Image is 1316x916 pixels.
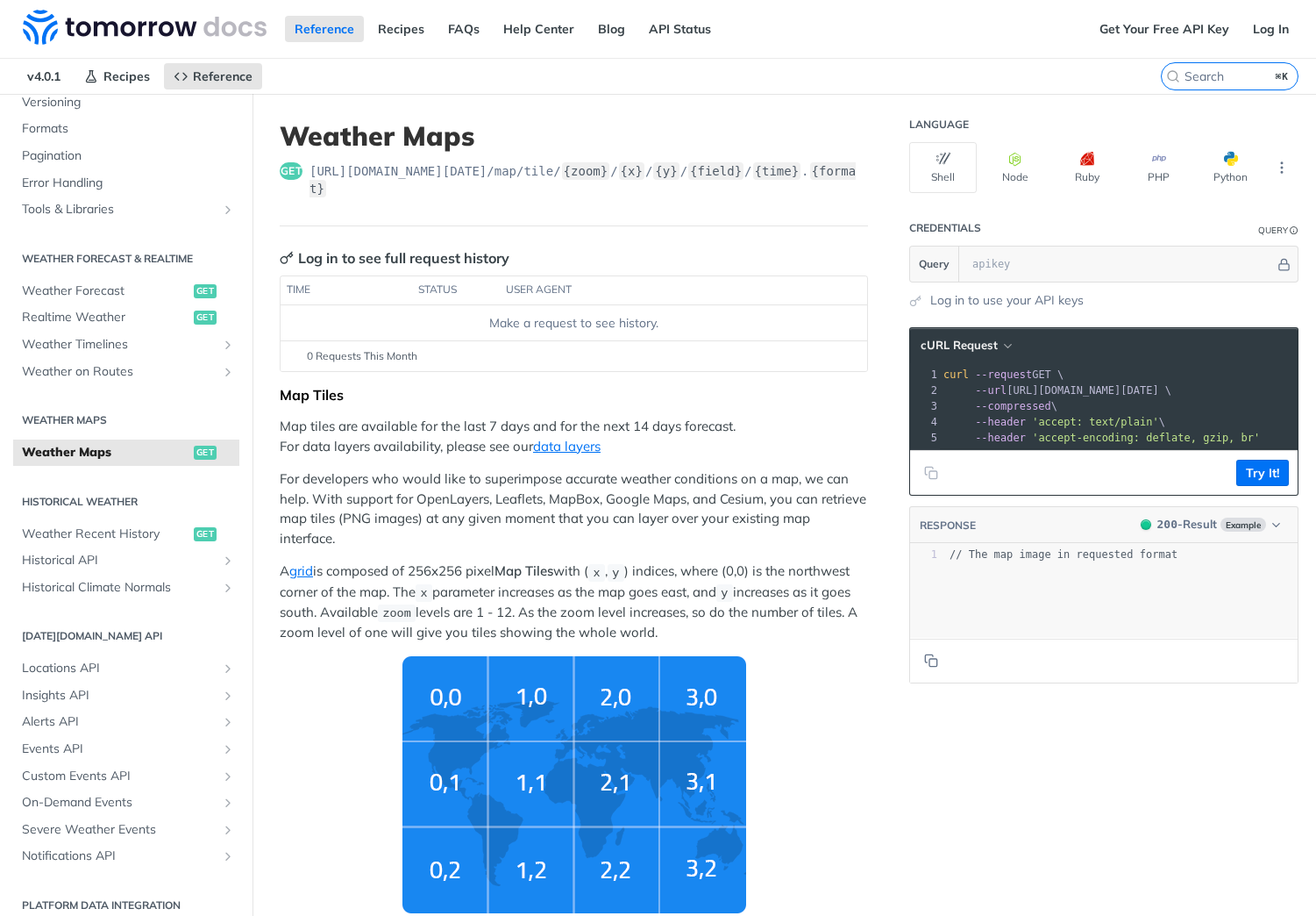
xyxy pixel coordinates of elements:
a: Alerts APIShow subpages for Alerts API [13,709,239,735]
button: cURL Request [914,337,1017,354]
a: Weather TimelinesShow subpages for Weather Timelines [13,332,239,358]
button: Show subpages for Weather Timelines [221,338,235,352]
button: Show subpages for Notifications API [221,849,235,863]
button: Show subpages for Historical Climate Normals [221,581,235,595]
a: Blog [588,16,635,42]
button: RESPONSE [919,517,977,534]
button: PHP [1125,142,1192,193]
span: Events API [22,741,217,758]
span: Reference [193,68,253,84]
span: https://api.tomorrow.io/v4/map/tile/{zoom}/{x}/{y}/{field}/{time}.{format} [309,162,868,197]
div: 1 [910,367,940,383]
span: x [593,566,600,579]
span: --header [975,416,1026,428]
a: Pagination [13,143,239,169]
button: Show subpages for Insights API [221,689,235,703]
a: Formats [13,116,239,142]
p: A is composed of 256x256 pixel with ( , ) indices, where (0,0) is the northwest corner of the map... [280,562,868,642]
span: // The map image in requested format [950,548,1177,561]
span: [URL][DOMAIN_NAME][DATE] \ [943,384,1171,397]
a: Historical APIShow subpages for Historical API [13,547,239,574]
button: Show subpages for Weather on Routes [221,365,235,379]
a: Recipes [368,16,434,42]
span: zoom [382,607,410,620]
span: --request [975,369,1032,381]
a: Weather on RoutesShow subpages for Weather on Routes [13,359,239,385]
label: {field} [688,162,743,180]
div: 2 [910,383,940,398]
input: apikey [964,247,1275,282]
span: Recipes [103,68,150,84]
a: Tools & LibrariesShow subpages for Tools & Libraries [13,197,239,223]
h2: Historical Weather [13,494,239,510]
button: Show subpages for Alerts API [221,715,235,729]
h2: Weather Maps [13,412,239,428]
div: Query [1258,224,1288,237]
span: 0 Requests This Month [307,348,417,364]
div: 1 [910,547,937,562]
span: get [194,527,217,541]
h2: Weather Forecast & realtime [13,251,239,267]
span: --compressed [975,400,1051,412]
img: Tomorrow.io Weather API Docs [23,10,267,45]
span: GET \ [943,369,1063,381]
a: FAQs [438,16,489,42]
a: Historical Climate NormalsShow subpages for Historical Climate Normals [13,575,239,601]
span: Historical API [22,552,217,569]
a: Log in to use your API keys [930,291,1084,310]
span: Weather on Routes [22,363,217,381]
a: Error Handling [13,170,239,197]
span: Versioning [22,94,235,111]
svg: Key [280,251,294,265]
button: Show subpages for Severe Weather Events [221,823,235,837]
th: time [281,276,412,304]
span: Weather Forecast [22,283,189,300]
button: Hide [1275,255,1293,273]
div: QueryInformation [1258,224,1298,237]
span: y [721,587,728,600]
a: Insights APIShow subpages for Insights API [13,683,239,709]
span: Locations API [22,660,217,677]
div: - Result [1157,516,1217,533]
a: Events APIShow subpages for Events API [13,736,239,762]
label: {x} [619,162,644,180]
span: Weather Timelines [22,336,217,354]
a: Realtime Weatherget [13,304,239,331]
span: Formats [22,120,235,138]
a: Locations APIShow subpages for Locations API [13,655,239,682]
a: Notifications APIShow subpages for Notifications API [13,843,239,869]
span: get [194,284,217,298]
span: cURL Request [921,338,998,353]
div: Make a request to see history. [288,314,860,333]
button: More Languages [1269,154,1295,181]
label: {format} [309,162,856,197]
strong: Map Tiles [494,562,553,579]
a: Help Center [494,16,584,42]
h2: Platform DATA integration [13,898,239,913]
span: Insights API [22,687,217,705]
a: Severe Weather EventsShow subpages for Severe Weather Events [13,817,239,843]
svg: More ellipsis [1274,160,1290,175]
span: get [194,311,217,325]
button: Show subpages for Historical API [221,554,235,568]
a: Weather Recent Historyget [13,521,239,547]
p: For developers who would like to superimpose accurate weather conditions on a map, we can help. W... [280,469,868,548]
span: Example [1220,518,1266,532]
button: Shell [909,142,977,193]
span: Realtime Weather [22,309,189,326]
span: 200 [1157,518,1177,531]
span: Query [919,256,950,272]
h2: [DATE][DOMAIN_NAME] API [13,628,239,644]
button: Node [981,142,1049,193]
a: Versioning [13,89,239,116]
svg: Search [1166,69,1180,83]
button: Show subpages for Locations API [221,662,235,676]
div: Log in to see full request history [280,247,509,268]
span: Custom Events API [22,768,217,785]
button: Ruby [1053,142,1120,193]
a: Log In [1243,16,1298,42]
a: On-Demand EventsShow subpages for On-Demand Events [13,790,239,816]
span: \ [943,416,1165,428]
span: curl [943,369,969,381]
span: 'accept: text/plain' [1032,416,1159,428]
